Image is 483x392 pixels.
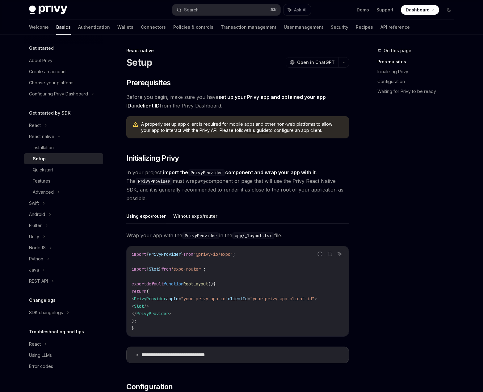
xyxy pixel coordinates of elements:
a: Configuration [377,77,459,86]
span: Ask AI [294,7,306,13]
button: Toggle dark mode [444,5,454,15]
button: Report incorrect code [316,250,324,258]
div: Search... [184,6,201,14]
div: React [29,122,41,129]
a: Initializing Privy [377,67,459,77]
div: React native [126,48,349,54]
a: Dashboard [401,5,439,15]
span: = [178,296,181,301]
span: In your project, . The must wrap component or page that will use the Privy React Native SDK, and ... [126,168,349,203]
div: Setup [33,155,46,162]
span: RootLayout [183,281,208,287]
a: Policies & controls [173,20,213,35]
a: Transaction management [221,20,276,35]
div: Android [29,211,45,218]
a: Using LLMs [24,350,103,361]
svg: Warning [132,122,139,128]
div: React native [29,133,54,140]
span: </ [132,311,136,316]
span: } [159,266,161,272]
span: } [181,251,183,257]
img: dark logo [29,6,67,14]
span: import [132,251,146,257]
span: Before you begin, make sure you have and from the Privy Dashboard. [126,93,349,110]
a: Recipes [356,20,373,35]
a: Connectors [141,20,166,35]
a: About Privy [24,55,103,66]
a: Wallets [117,20,133,35]
a: Setup [24,153,103,164]
a: Error codes [24,361,103,372]
h1: Setup [126,57,152,68]
span: < [132,303,134,309]
span: Slot [134,303,144,309]
span: { [213,281,216,287]
a: User management [284,20,323,35]
span: > [169,311,171,316]
span: ; [233,251,235,257]
span: PrivyProvider [149,251,181,257]
button: Copy the contents from the code block [326,250,334,258]
span: < [132,296,134,301]
span: "your-privy-app-client-id" [250,296,314,301]
span: '@privy-io/expo' [193,251,233,257]
code: PrivyProvider [136,178,173,185]
a: API reference [380,20,410,35]
h5: Changelogs [29,297,56,304]
a: this guide [247,128,269,133]
button: Search...⌘K [172,4,280,15]
span: } [132,326,134,331]
div: Java [29,266,39,274]
strong: import the component and wrap your app with it [163,169,316,175]
div: NodeJS [29,244,46,251]
span: { [146,266,149,272]
a: Waiting for Privy to be ready [377,86,459,96]
span: Initializing Privy [126,153,179,163]
span: Configuration [126,382,173,392]
span: 'expo-router' [171,266,203,272]
a: Quickstart [24,164,103,175]
span: A properly set up app client is required for mobile apps and other non-web platforms to allow you... [141,121,343,133]
a: Demo [357,7,369,13]
h5: Get started by SDK [29,109,71,117]
code: PrivyProvider [182,232,219,239]
div: Advanced [33,188,54,196]
span: from [161,266,171,272]
a: Choose your platform [24,77,103,88]
code: PrivyProvider [188,169,225,176]
div: Unity [29,233,39,240]
div: Python [29,255,43,263]
div: REST API [29,277,48,285]
div: Quickstart [33,166,53,174]
h5: Get started [29,44,54,52]
span: return [132,289,146,294]
span: ( [146,289,149,294]
div: Swift [29,200,39,207]
button: Using expo/router [126,209,166,223]
div: Error codes [29,363,53,370]
div: About Privy [29,57,52,64]
span: appId [166,296,178,301]
span: ; [203,266,206,272]
span: Open in ChatGPT [297,59,335,65]
a: Security [331,20,348,35]
a: Welcome [29,20,49,35]
span: default [146,281,164,287]
span: "your-privy-app-id" [181,296,228,301]
span: Dashboard [406,7,430,13]
div: Installation [33,144,54,151]
div: Choose your platform [29,79,73,86]
span: clientId [228,296,248,301]
span: function [164,281,183,287]
div: Using LLMs [29,352,52,359]
a: Features [24,175,103,187]
span: from [183,251,193,257]
a: Prerequisites [377,57,459,67]
a: Authentication [78,20,110,35]
a: Installation [24,142,103,153]
div: Create an account [29,68,67,75]
button: Ask AI [336,250,344,258]
em: any [198,178,206,184]
span: > [314,296,317,301]
a: Support [376,7,393,13]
